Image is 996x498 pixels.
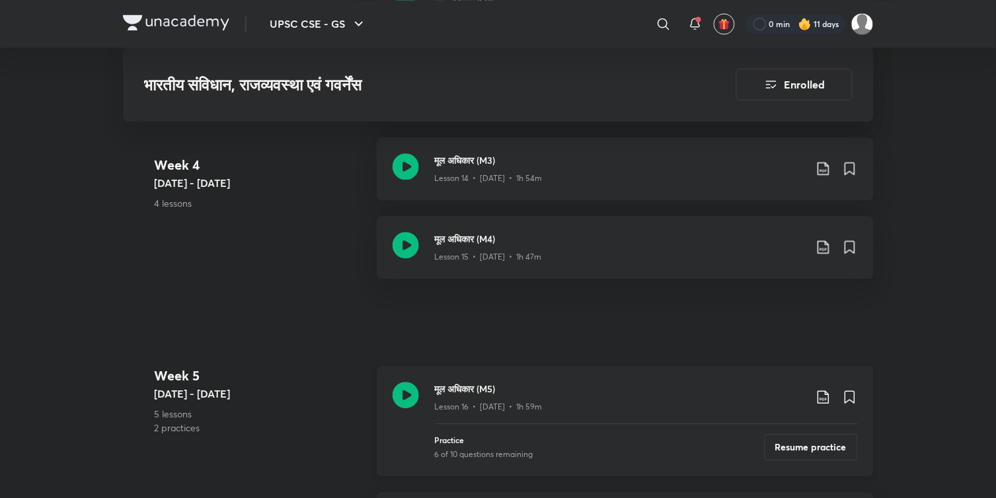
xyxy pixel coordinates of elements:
[155,175,366,191] h5: [DATE] - [DATE]
[155,421,366,435] p: 2 practices
[155,155,366,175] h4: Week 4
[714,13,735,34] button: avatar
[377,137,874,216] a: मूल अधिकार (M3)Lesson 14 • [DATE] • 1h 54m
[435,251,542,263] p: Lesson 15 • [DATE] • 1h 47m
[155,196,366,210] p: 4 lessons
[435,382,805,396] h3: मूल अधिकार (M5)
[798,17,812,30] img: streak
[718,18,730,30] img: avatar
[435,172,543,184] p: Lesson 14 • [DATE] • 1h 54m
[377,216,874,295] a: मूल अधिकार (M4)Lesson 15 • [DATE] • 1h 47m
[435,153,805,167] h3: मूल अधिकार (M3)
[123,15,229,34] a: Company Logo
[435,401,543,413] p: Lesson 16 • [DATE] • 1h 59m
[155,366,366,386] h4: Week 5
[377,366,874,492] a: मूल अधिकार (M5)Lesson 16 • [DATE] • 1h 59mPractice6 of 10 questions remainingResume practice
[435,448,533,460] div: 6 of 10 questions remaining
[155,386,366,402] h5: [DATE] - [DATE]
[262,11,375,37] button: UPSC CSE - GS
[851,13,874,35] img: Komal
[435,434,533,446] p: Practice
[123,15,229,30] img: Company Logo
[144,75,662,94] h3: भारतीय संविधान, राजव्यवस्था एवं गवर्नेंस
[765,434,858,460] button: Resume practice
[155,407,366,421] p: 5 lessons
[435,232,805,246] h3: मूल अधिकार (M4)
[736,69,853,100] button: Enrolled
